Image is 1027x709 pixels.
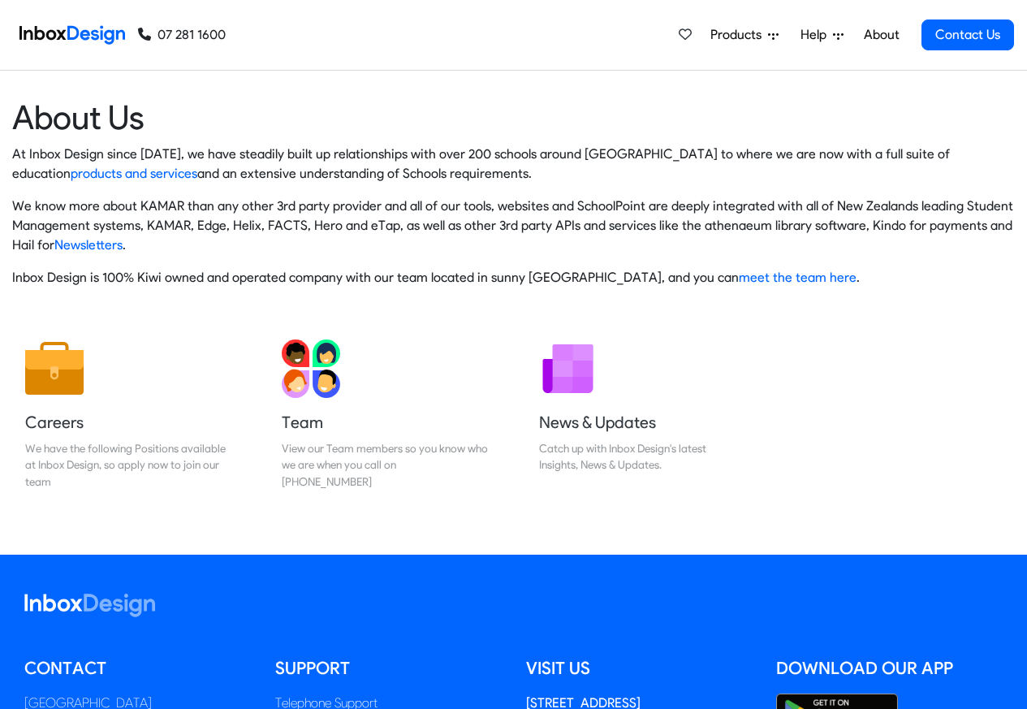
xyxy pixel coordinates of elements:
h5: Careers [25,411,231,434]
a: About [859,19,904,51]
a: Help [794,19,850,51]
img: logo_inboxdesign_white.svg [24,594,155,617]
a: Contact Us [921,19,1014,50]
div: Catch up with Inbox Design's latest Insights, News & Updates. [539,440,745,473]
a: Products [704,19,785,51]
a: Team View our Team members so you know who we are when you call on [PHONE_NUMBER] [269,326,501,503]
a: Careers We have the following Positions available at Inbox Design, so apply now to join our team [12,326,244,503]
span: Help [800,25,833,45]
h5: Download our App [776,656,1003,681]
a: products and services [71,166,197,181]
p: At Inbox Design since [DATE], we have steadily built up relationships with over 200 schools aroun... [12,145,1015,184]
h5: Visit us [526,656,753,681]
heading: About Us [12,97,1015,138]
a: 07 281 1600 [138,25,226,45]
img: 2022_01_13_icon_job.svg [25,339,84,398]
div: View our Team members so you know who we are when you call on [PHONE_NUMBER] [282,440,488,490]
p: Inbox Design is 100% Kiwi owned and operated company with our team located in sunny [GEOGRAPHIC_D... [12,268,1015,287]
span: Products [710,25,768,45]
img: 2022_01_13_icon_team.svg [282,339,340,398]
h5: News & Updates [539,411,745,434]
h5: Contact [24,656,251,681]
div: We have the following Positions available at Inbox Design, so apply now to join our team [25,440,231,490]
a: News & Updates Catch up with Inbox Design's latest Insights, News & Updates. [526,326,758,503]
p: We know more about KAMAR than any other 3rd party provider and all of our tools, websites and Sch... [12,197,1015,255]
a: Newsletters [54,237,123,253]
a: meet the team here [739,270,857,285]
h5: Team [282,411,488,434]
h5: Support [275,656,502,681]
img: 2022_01_12_icon_newsletter.svg [539,339,598,398]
